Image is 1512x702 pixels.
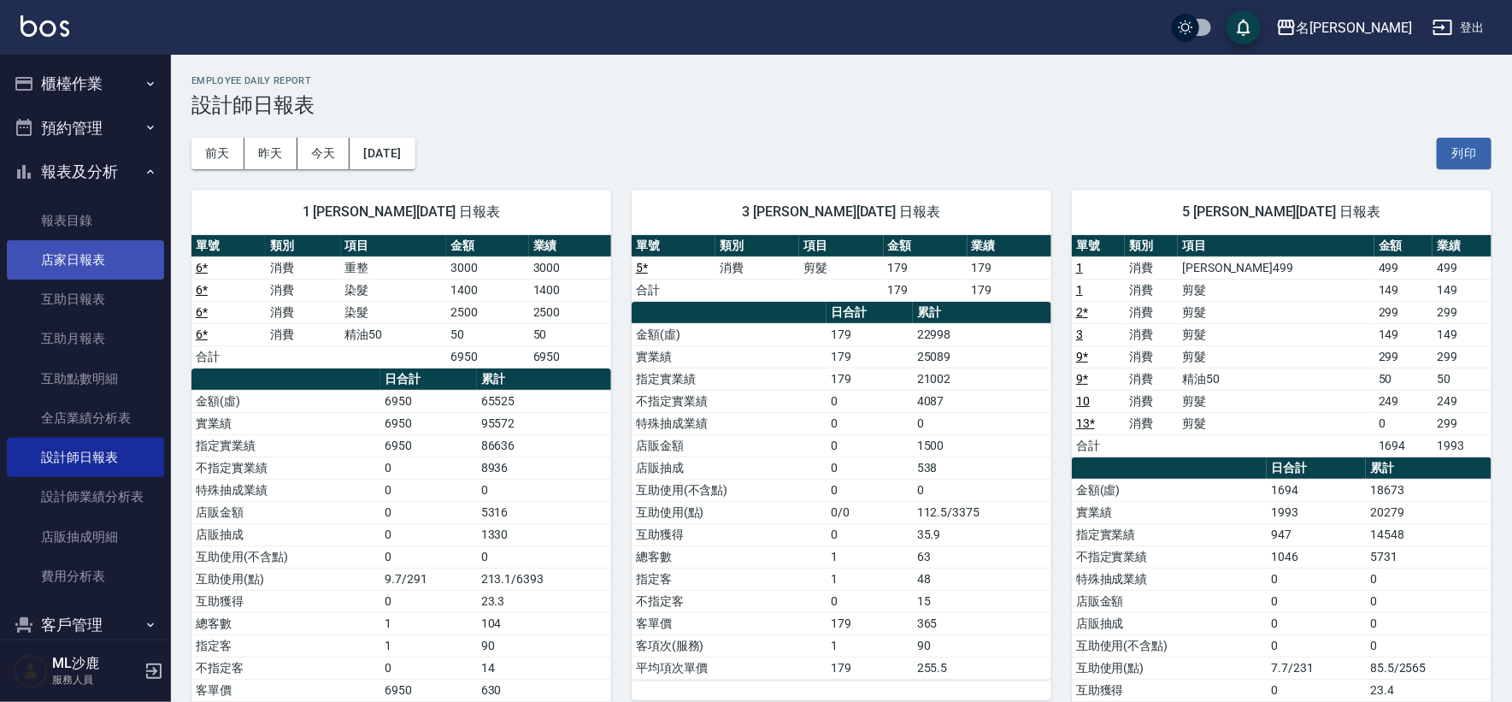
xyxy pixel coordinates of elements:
[380,501,476,523] td: 0
[380,523,476,546] td: 0
[1366,457,1491,480] th: 累計
[1072,501,1267,523] td: 實業績
[884,235,968,257] th: 金額
[632,390,827,412] td: 不指定實業績
[913,590,1051,612] td: 15
[1267,590,1366,612] td: 0
[1125,368,1178,390] td: 消費
[1433,368,1491,390] td: 50
[827,523,913,546] td: 0
[380,634,476,657] td: 1
[1267,501,1366,523] td: 1993
[1267,479,1366,501] td: 1694
[1374,390,1433,412] td: 249
[191,657,380,679] td: 不指定客
[913,546,1051,568] td: 63
[1072,523,1267,546] td: 指定實業績
[477,501,611,523] td: 5316
[477,457,611,479] td: 8936
[1178,345,1374,368] td: 剪髮
[380,457,476,479] td: 0
[827,323,913,345] td: 179
[827,457,913,479] td: 0
[191,345,266,368] td: 合計
[632,523,827,546] td: 互助獲得
[1433,345,1491,368] td: 299
[827,657,913,679] td: 179
[191,434,380,457] td: 指定實業績
[1366,634,1491,657] td: 0
[266,235,340,257] th: 類別
[827,412,913,434] td: 0
[632,323,827,345] td: 金額(虛)
[827,501,913,523] td: 0/0
[799,257,883,279] td: 剪髮
[1072,612,1267,634] td: 店販抽成
[827,612,913,634] td: 179
[191,679,380,701] td: 客單價
[1092,204,1471,221] span: 5 [PERSON_NAME][DATE] 日報表
[297,138,350,169] button: 今天
[529,345,611,368] td: 6950
[7,557,164,596] a: 費用分析表
[1267,634,1366,657] td: 0
[1374,235,1433,257] th: 金額
[191,546,380,568] td: 互助使用(不含點)
[52,655,139,672] h5: ML沙鹿
[884,257,968,279] td: 179
[1227,10,1261,44] button: save
[529,323,611,345] td: 50
[380,568,476,590] td: 9.7/291
[1366,479,1491,501] td: 18673
[1072,434,1125,457] td: 合計
[477,634,611,657] td: 90
[913,568,1051,590] td: 48
[1366,501,1491,523] td: 20279
[1366,523,1491,546] td: 14548
[529,257,611,279] td: 3000
[913,434,1051,457] td: 1500
[1267,657,1366,679] td: 7.7/231
[7,477,164,516] a: 設計師業績分析表
[7,280,164,319] a: 互助日報表
[529,279,611,301] td: 1400
[244,138,297,169] button: 昨天
[1267,523,1366,546] td: 947
[477,590,611,612] td: 23.3
[191,568,380,590] td: 互助使用(點)
[212,204,591,221] span: 1 [PERSON_NAME][DATE] 日報表
[14,654,48,688] img: Person
[1125,235,1178,257] th: 類別
[827,368,913,390] td: 179
[632,612,827,634] td: 客單價
[380,412,476,434] td: 6950
[477,479,611,501] td: 0
[827,479,913,501] td: 0
[446,345,528,368] td: 6950
[632,235,715,257] th: 單號
[1072,657,1267,679] td: 互助使用(點)
[827,390,913,412] td: 0
[7,201,164,240] a: 報表目錄
[913,479,1051,501] td: 0
[1374,412,1433,434] td: 0
[52,672,139,687] p: 服務人員
[7,62,164,106] button: 櫃檯作業
[1433,279,1491,301] td: 149
[350,138,415,169] button: [DATE]
[7,106,164,150] button: 預約管理
[1433,235,1491,257] th: 業績
[827,302,913,324] th: 日合計
[913,412,1051,434] td: 0
[913,523,1051,546] td: 35.9
[7,398,164,438] a: 全店業績分析表
[632,457,827,479] td: 店販抽成
[1178,390,1374,412] td: 剪髮
[1267,568,1366,590] td: 0
[1366,568,1491,590] td: 0
[477,390,611,412] td: 65525
[632,434,827,457] td: 店販金額
[632,568,827,590] td: 指定客
[191,138,244,169] button: 前天
[632,412,827,434] td: 特殊抽成業績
